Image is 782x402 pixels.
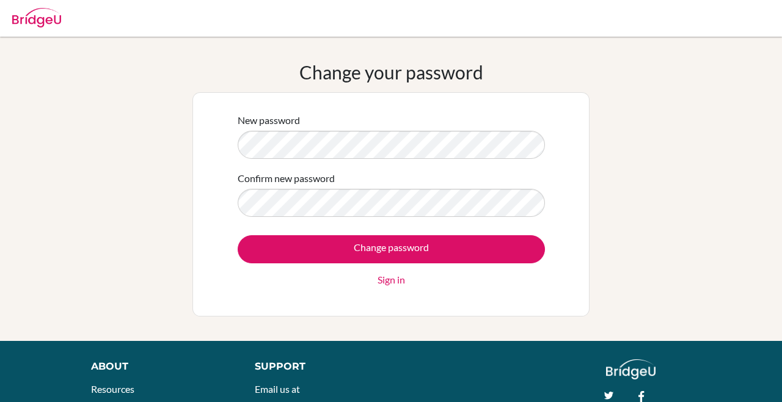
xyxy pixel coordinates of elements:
a: Resources [91,383,134,395]
input: Change password [238,235,545,263]
label: New password [238,113,300,128]
h1: Change your password [299,61,483,83]
img: logo_white@2x-f4f0deed5e89b7ecb1c2cc34c3e3d731f90f0f143d5ea2071677605dd97b5244.png [606,359,656,379]
label: Confirm new password [238,171,335,186]
div: About [91,359,227,374]
a: Sign in [378,272,405,287]
div: Support [255,359,379,374]
img: Bridge-U [12,8,61,27]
